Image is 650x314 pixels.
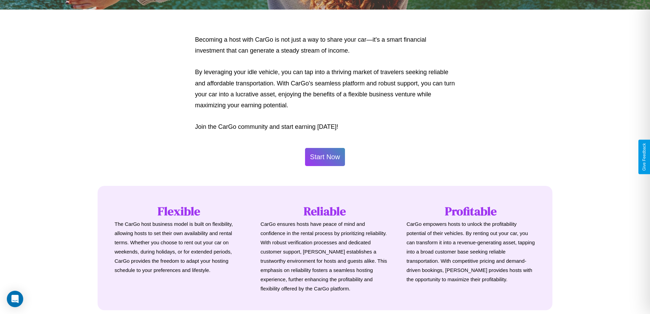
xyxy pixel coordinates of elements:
button: Start Now [305,148,345,166]
p: By leveraging your idle vehicle, you can tap into a thriving market of travelers seeking reliable... [195,67,455,111]
p: The CarGo host business model is built on flexibility, allowing hosts to set their own availabili... [115,219,244,275]
h1: Reliable [261,203,390,219]
h1: Flexible [115,203,244,219]
div: Give Feedback [642,143,647,171]
p: Becoming a host with CarGo is not just a way to share your car—it's a smart financial investment ... [195,34,455,56]
h1: Profitable [406,203,535,219]
p: CarGo ensures hosts have peace of mind and confidence in the rental process by prioritizing relia... [261,219,390,293]
div: Open Intercom Messenger [7,291,23,307]
p: CarGo empowers hosts to unlock the profitability potential of their vehicles. By renting out your... [406,219,535,284]
p: Join the CarGo community and start earning [DATE]! [195,121,455,132]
